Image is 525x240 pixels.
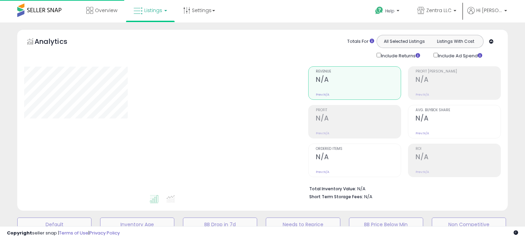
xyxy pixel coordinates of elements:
[379,37,430,46] button: All Selected Listings
[316,108,401,112] span: Profit
[416,147,500,151] span: ROI
[89,230,120,236] a: Privacy Policy
[95,7,117,14] span: Overview
[416,93,429,97] small: Prev: N/A
[316,93,329,97] small: Prev: N/A
[17,218,91,231] button: Default
[428,51,493,59] div: Include Ad Spend
[416,108,500,112] span: Avg. Buybox Share
[416,114,500,124] h2: N/A
[7,230,32,236] strong: Copyright
[100,218,174,231] button: Inventory Age
[316,147,401,151] span: Ordered Items
[416,153,500,162] h2: N/A
[349,218,423,231] button: BB Price Below Min
[316,114,401,124] h2: N/A
[309,186,356,192] b: Total Inventory Value:
[364,193,372,200] span: N/A
[316,170,329,174] small: Prev: N/A
[7,230,120,237] div: seller snap | |
[416,70,500,74] span: Profit [PERSON_NAME]
[309,184,496,192] li: N/A
[371,51,428,59] div: Include Returns
[385,8,395,14] span: Help
[432,218,506,231] button: Non Competitive
[35,37,81,48] h5: Analytics
[316,70,401,74] span: Revenue
[416,76,500,85] h2: N/A
[59,230,88,236] a: Terms of Use
[183,218,257,231] button: BB Drop in 7d
[316,131,329,135] small: Prev: N/A
[347,38,374,45] div: Totals For
[426,7,451,14] span: Zentra LLC
[309,194,363,200] b: Short Term Storage Fees:
[316,153,401,162] h2: N/A
[430,37,481,46] button: Listings With Cost
[375,6,383,15] i: Get Help
[416,170,429,174] small: Prev: N/A
[416,131,429,135] small: Prev: N/A
[266,218,340,231] button: Needs to Reprice
[370,1,406,22] a: Help
[144,7,162,14] span: Listings
[467,7,507,22] a: Hi [PERSON_NAME]
[316,76,401,85] h2: N/A
[476,7,502,14] span: Hi [PERSON_NAME]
